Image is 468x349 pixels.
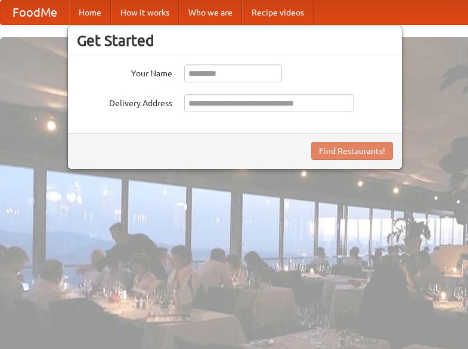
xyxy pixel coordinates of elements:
[1,1,69,24] a: FoodMe
[69,1,111,24] a: Home
[242,1,314,24] a: Recipe videos
[77,32,393,50] h3: Get Started
[179,1,242,24] a: Who we are
[111,1,179,24] a: How it works
[77,64,172,79] label: Your Name
[77,94,172,109] label: Delivery Address
[311,142,393,160] button: Find Restaurants!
